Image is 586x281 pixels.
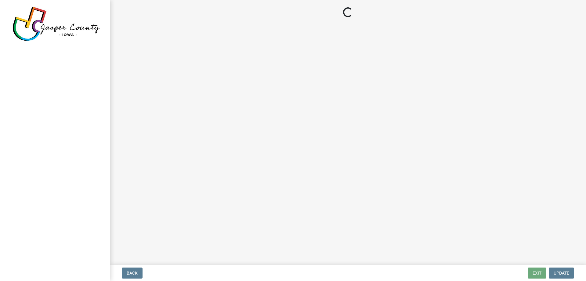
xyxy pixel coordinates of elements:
span: Update [554,271,569,275]
button: Exit [528,268,546,279]
button: Update [549,268,574,279]
button: Back [122,268,143,279]
img: Jasper County, Iowa [12,6,100,41]
span: Back [127,271,138,275]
